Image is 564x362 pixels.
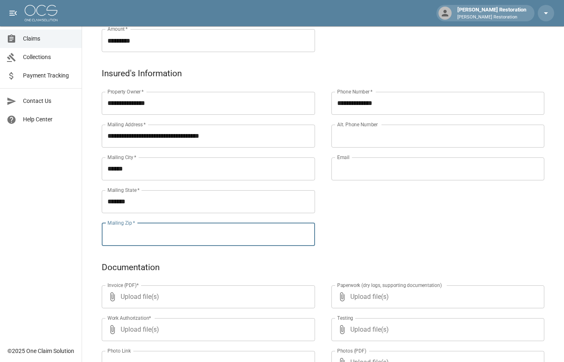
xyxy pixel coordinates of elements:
[107,25,128,32] label: Amount
[107,282,139,289] label: Invoice (PDF)*
[23,71,75,80] span: Payment Tracking
[337,282,442,289] label: Paperwork (dry logs, supporting documentation)
[350,318,523,341] span: Upload file(s)
[337,154,349,161] label: Email
[23,53,75,61] span: Collections
[337,314,353,321] label: Testing
[121,318,293,341] span: Upload file(s)
[25,5,57,21] img: ocs-logo-white-transparent.png
[337,88,372,95] label: Phone Number
[107,347,131,354] label: Photo Link
[107,154,137,161] label: Mailing City
[23,97,75,105] span: Contact Us
[337,347,366,354] label: Photos (PDF)
[23,34,75,43] span: Claims
[350,285,523,308] span: Upload file(s)
[107,187,139,194] label: Mailing State
[107,121,146,128] label: Mailing Address
[23,115,75,124] span: Help Center
[5,5,21,21] button: open drawer
[107,219,135,226] label: Mailing Zip
[107,88,144,95] label: Property Owner
[7,347,74,355] div: © 2025 One Claim Solution
[337,121,378,128] label: Alt. Phone Number
[454,6,530,20] div: [PERSON_NAME] Restoration
[457,14,526,21] p: [PERSON_NAME] Restoration
[107,314,151,321] label: Work Authorization*
[121,285,293,308] span: Upload file(s)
